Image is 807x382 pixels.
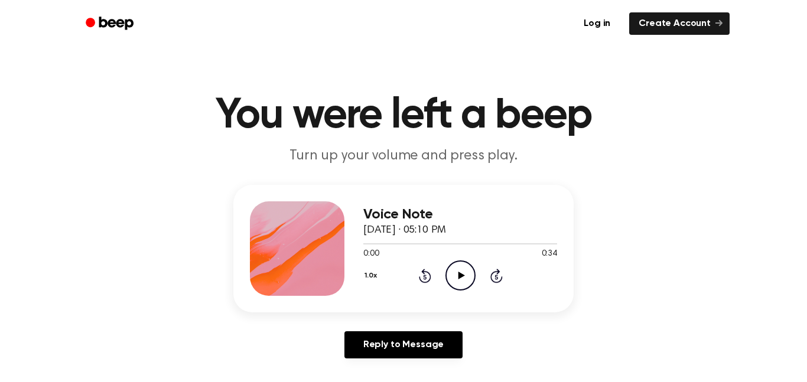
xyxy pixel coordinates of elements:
[542,248,557,260] span: 0:34
[363,207,557,223] h3: Voice Note
[572,10,622,37] a: Log in
[344,331,463,358] a: Reply to Message
[177,146,630,166] p: Turn up your volume and press play.
[77,12,144,35] a: Beep
[363,248,379,260] span: 0:00
[363,266,381,286] button: 1.0x
[101,94,706,137] h1: You were left a beep
[363,225,446,236] span: [DATE] · 05:10 PM
[629,12,730,35] a: Create Account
